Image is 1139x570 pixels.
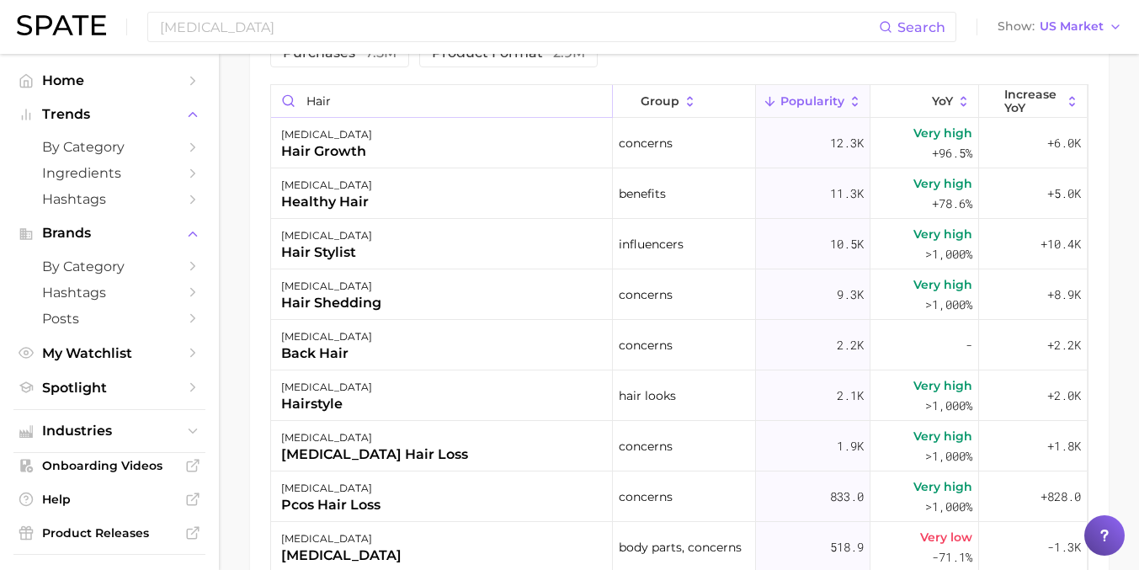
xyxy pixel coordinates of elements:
[837,335,864,355] span: 2.2k
[13,160,205,186] a: Ingredients
[281,293,381,313] div: hair shedding
[281,495,381,515] div: pcos hair loss
[271,269,1088,320] button: [MEDICAL_DATA]hair sheddingconcerns9.3kVery high>1,000%+8.9k
[932,547,972,567] span: -71.1%
[271,168,1088,219] button: [MEDICAL_DATA]healthy hairbenefits11.3kVery high+78.6%+5.0k
[271,219,1088,269] button: [MEDICAL_DATA]hair stylistinfluencers10.5kVery high>1,000%+10.4k
[281,226,372,246] div: [MEDICAL_DATA]
[281,242,372,263] div: hair stylist
[13,253,205,280] a: by Category
[13,520,205,546] a: Product Releases
[925,296,972,312] span: >1,000%
[13,418,205,444] button: Industries
[281,276,381,296] div: [MEDICAL_DATA]
[281,175,372,195] div: [MEDICAL_DATA]
[17,15,106,35] img: SPATE
[913,123,972,143] span: Very high
[641,94,679,108] span: group
[830,487,864,507] span: 833.0
[42,525,177,541] span: Product Releases
[281,377,372,397] div: [MEDICAL_DATA]
[42,226,177,241] span: Brands
[619,537,742,557] span: body parts, concerns
[1047,386,1081,406] span: +2.0k
[1047,335,1081,355] span: +2.2k
[281,394,372,414] div: hairstyle
[13,453,205,478] a: Onboarding Videos
[913,376,972,396] span: Very high
[1047,285,1081,305] span: +8.9k
[1047,537,1081,557] span: -1.3k
[979,85,1087,118] button: Increase YoY
[42,191,177,207] span: Hashtags
[283,46,397,60] span: purchases
[830,234,864,254] span: 10.5k
[432,46,585,60] span: product format
[1004,88,1062,115] span: Increase YoY
[932,143,972,163] span: +96.5%
[13,102,205,127] button: Trends
[13,134,205,160] a: by Category
[13,375,205,401] a: Spotlight
[13,280,205,306] a: Hashtags
[13,186,205,212] a: Hashtags
[925,397,972,413] span: >1,000%
[271,471,1088,522] button: [MEDICAL_DATA]pcos hair lossconcerns833.0Very high>1,000%+828.0
[1047,184,1081,204] span: +5.0k
[870,85,979,118] button: YoY
[158,13,879,41] input: Search here for a brand, industry, or ingredient
[830,184,864,204] span: 11.3k
[837,386,864,406] span: 2.1k
[756,85,870,118] button: Popularity
[1047,436,1081,456] span: +1.8k
[920,527,972,547] span: Very low
[42,311,177,327] span: Posts
[271,370,1088,421] button: [MEDICAL_DATA]hairstylehair looks2.1kVery high>1,000%+2.0k
[281,478,381,498] div: [MEDICAL_DATA]
[830,537,864,557] span: 518.9
[281,546,402,566] div: [MEDICAL_DATA]
[830,133,864,153] span: 12.3k
[42,458,177,473] span: Onboarding Videos
[42,424,177,439] span: Industries
[42,345,177,361] span: My Watchlist
[897,19,945,35] span: Search
[271,320,1088,370] button: [MEDICAL_DATA]back hairconcerns2.2k-+2.2k
[281,327,372,347] div: [MEDICAL_DATA]
[13,306,205,332] a: Posts
[932,94,953,108] span: YoY
[619,436,673,456] span: concerns
[913,274,972,295] span: Very high
[281,428,468,448] div: [MEDICAL_DATA]
[281,192,372,212] div: healthy hair
[271,85,612,117] input: Search in ozempic
[1040,22,1104,31] span: US Market
[619,335,673,355] span: concerns
[913,477,972,497] span: Very high
[1047,133,1081,153] span: +6.0k
[281,445,468,465] div: [MEDICAL_DATA] hair loss
[780,94,844,108] span: Popularity
[1041,234,1081,254] span: +10.4k
[42,285,177,301] span: Hashtags
[271,118,1088,168] button: [MEDICAL_DATA]hair growthconcerns12.3kVery high+96.5%+6.0k
[42,165,177,181] span: Ingredients
[932,194,972,214] span: +78.6%
[619,184,666,204] span: benefits
[925,448,972,464] span: >1,000%
[619,386,676,406] span: hair looks
[42,492,177,507] span: Help
[42,380,177,396] span: Spotlight
[925,498,972,514] span: >1,000%
[13,487,205,512] a: Help
[998,22,1035,31] span: Show
[619,133,673,153] span: concerns
[913,173,972,194] span: Very high
[13,67,205,93] a: Home
[281,344,372,364] div: back hair
[281,125,372,145] div: [MEDICAL_DATA]
[913,224,972,244] span: Very high
[281,529,402,549] div: [MEDICAL_DATA]
[271,421,1088,471] button: [MEDICAL_DATA][MEDICAL_DATA] hair lossconcerns1.9kVery high>1,000%+1.8k
[13,340,205,366] a: My Watchlist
